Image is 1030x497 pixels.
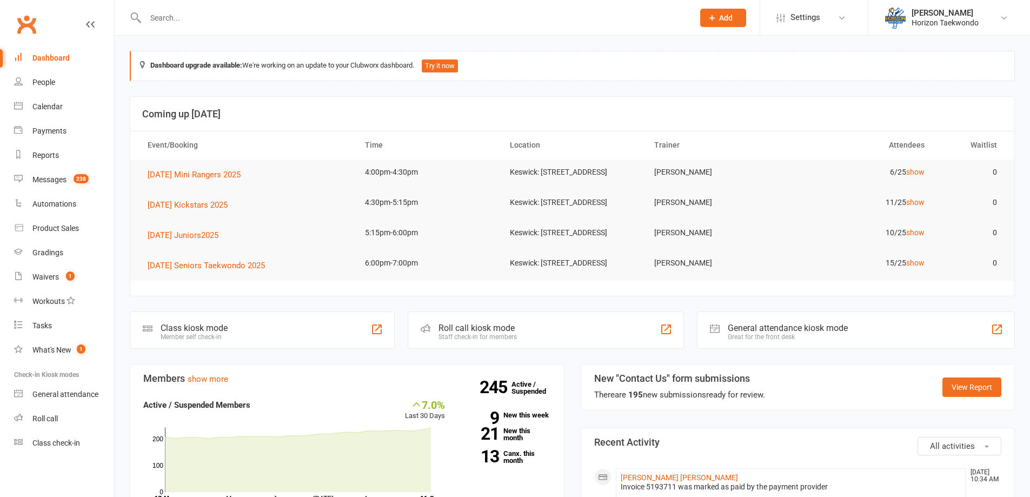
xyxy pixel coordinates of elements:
a: 9New this week [461,412,551,419]
a: Automations [14,192,114,216]
div: Calendar [32,102,63,111]
a: General attendance kiosk mode [14,382,114,407]
div: Roll call [32,414,58,423]
strong: Active / Suspended Members [143,400,250,410]
strong: 245 [480,379,511,395]
span: Settings [790,5,820,30]
a: Tasks [14,314,114,338]
h3: Members [143,373,551,384]
div: Member self check-in [161,333,228,341]
time: [DATE] 10:34 AM [965,469,1001,483]
td: 6/25 [789,160,934,185]
td: 0 [934,220,1007,246]
div: Dashboard [32,54,70,62]
div: [PERSON_NAME] [912,8,979,18]
th: Location [500,131,645,159]
div: Staff check-in for members [438,333,517,341]
h3: New "Contact Us" form submissions [594,373,765,384]
div: Waivers [32,273,59,281]
div: Roll call kiosk mode [438,323,517,333]
td: 4:30pm-5:15pm [355,190,500,215]
h3: Coming up [DATE] [142,109,1002,120]
strong: 195 [628,390,643,400]
a: View Report [942,377,1001,397]
td: [PERSON_NAME] [644,190,789,215]
div: Great for the front desk [728,333,848,341]
th: Event/Booking [138,131,355,159]
div: What's New [32,346,71,354]
td: 15/25 [789,250,934,276]
input: Search... [142,10,686,25]
button: [DATE] Kickstars 2025 [148,198,235,211]
td: Keswick: [STREET_ADDRESS] [500,160,645,185]
a: Waivers 1 [14,265,114,289]
a: Payments [14,119,114,143]
span: [DATE] Juniors2025 [148,230,218,240]
a: Product Sales [14,216,114,241]
div: Reports [32,151,59,160]
strong: 13 [461,448,499,465]
th: Attendees [789,131,934,159]
td: 4:00pm-4:30pm [355,160,500,185]
button: Add [700,9,746,27]
a: Messages 238 [14,168,114,192]
button: [DATE] Seniors Taekwondo 2025 [148,259,273,272]
a: show [906,198,925,207]
td: Keswick: [STREET_ADDRESS] [500,250,645,276]
div: Class kiosk mode [161,323,228,333]
a: What's New1 [14,338,114,362]
div: Invoice 5193711 was marked as paid by the payment provider [621,482,961,492]
a: Clubworx [13,11,40,38]
a: Roll call [14,407,114,431]
a: show [906,228,925,237]
td: 11/25 [789,190,934,215]
div: Product Sales [32,224,79,233]
a: show [906,259,925,267]
span: [DATE] Mini Rangers 2025 [148,170,241,180]
div: Messages [32,175,67,184]
span: [DATE] Seniors Taekwondo 2025 [148,261,265,270]
div: People [32,78,55,87]
td: Keswick: [STREET_ADDRESS] [500,220,645,246]
a: show [906,168,925,176]
div: General attendance kiosk mode [728,323,848,333]
span: 1 [66,271,75,281]
td: 0 [934,160,1007,185]
span: [DATE] Kickstars 2025 [148,200,228,210]
a: People [14,70,114,95]
img: thumb_image1625461565.png [885,7,906,29]
div: Automations [32,200,76,208]
strong: Dashboard upgrade available: [150,61,242,69]
a: Calendar [14,95,114,119]
td: [PERSON_NAME] [644,250,789,276]
th: Waitlist [934,131,1007,159]
button: All activities [918,437,1001,455]
a: show more [188,374,228,384]
a: Class kiosk mode [14,431,114,455]
a: 13Canx. this month [461,450,551,464]
h3: Recent Activity [594,437,1002,448]
td: 0 [934,190,1007,215]
td: 6:00pm-7:00pm [355,250,500,276]
span: Add [719,14,733,22]
a: 245Active / Suspended [511,373,559,403]
div: Class check-in [32,439,80,447]
button: [DATE] Juniors2025 [148,229,226,242]
td: 10/25 [789,220,934,246]
th: Time [355,131,500,159]
th: Trainer [644,131,789,159]
strong: 21 [461,426,499,442]
a: Workouts [14,289,114,314]
div: Horizon Taekwondo [912,18,979,28]
span: 1 [77,344,85,354]
div: Last 30 Days [405,399,445,422]
span: All activities [930,441,975,451]
a: Reports [14,143,114,168]
div: General attendance [32,390,98,399]
div: There are new submissions ready for review. [594,388,765,401]
div: Gradings [32,248,63,257]
div: Tasks [32,321,52,330]
a: Dashboard [14,46,114,70]
div: Workouts [32,297,65,306]
button: [DATE] Mini Rangers 2025 [148,168,248,181]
